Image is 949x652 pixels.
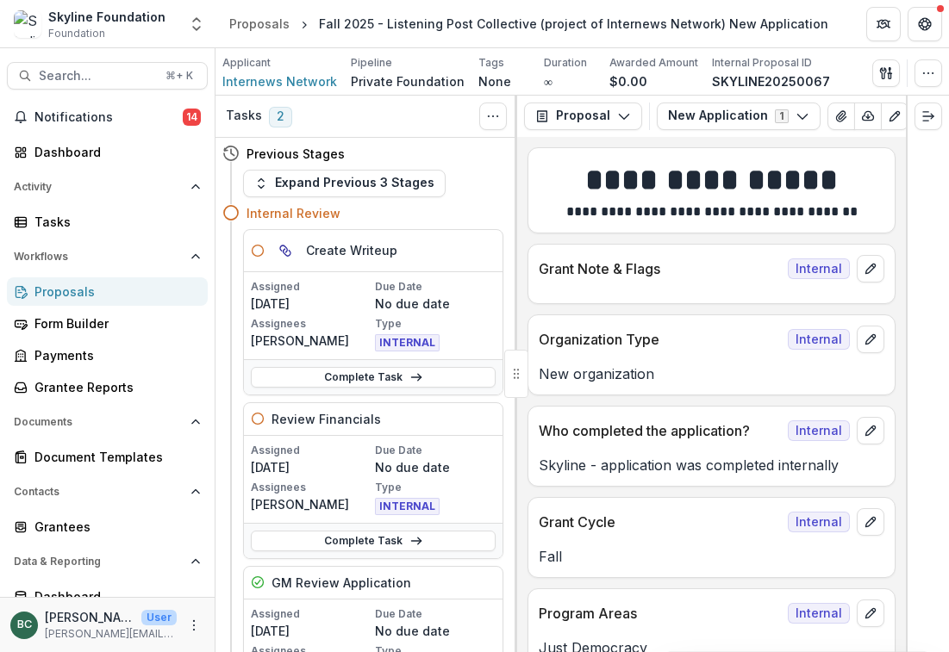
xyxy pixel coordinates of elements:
p: Private Foundation [351,72,465,90]
span: Workflows [14,251,184,263]
button: Open Data & Reporting [7,548,208,575]
p: Due Date [375,279,496,295]
span: 2 [269,107,292,127]
div: Bettina Chang [17,619,32,630]
div: Dashboard [34,587,194,605]
button: New Application1 [657,102,821,130]
span: Activity [14,181,184,193]
p: Due Date [375,606,496,622]
h5: Review Financials [272,410,381,428]
a: Form Builder [7,309,208,338]
p: Assigned [251,606,371,622]
button: edit [857,508,884,536]
p: Tags [478,55,504,71]
button: Partners [866,7,901,41]
span: Search... [39,69,155,84]
p: Assignees [251,480,371,495]
span: Internal [788,512,850,532]
p: Pipeline [351,55,392,71]
p: Assigned [251,443,371,458]
a: Grantees [7,512,208,541]
p: No due date [375,458,496,476]
div: Grantee Reports [34,378,194,396]
p: Awarded Amount [609,55,698,71]
button: Open Documents [7,408,208,436]
h3: Tasks [226,109,262,123]
button: Open Activity [7,173,208,201]
p: No due date [375,622,496,640]
button: Expand Previous 3 Stages [243,170,446,197]
button: Search... [7,62,208,90]
button: Open Workflows [7,243,208,270]
p: Type [375,316,496,332]
p: New organization [539,363,884,384]
span: Internal [788,420,850,441]
a: Internews Network [222,72,337,90]
div: Dashboard [34,143,194,161]
a: Grantee Reports [7,373,208,401]
div: ⌘ + K [162,66,197,85]
div: Payments [34,346,194,364]
span: Notifications [34,110,183,125]
p: Assigned [251,279,371,295]
p: [PERSON_NAME] [251,332,371,350]
span: Internal [788,258,850,279]
div: Grantees [34,518,194,536]
button: Edit as form [881,102,908,130]
p: Duration [544,55,587,71]
p: [PERSON_NAME] [45,608,134,626]
button: edit [857,326,884,353]
button: View Attached Files [827,102,855,130]
p: Assignees [251,316,371,332]
button: edit [857,255,884,283]
a: Tasks [7,208,208,236]
button: Open entity switcher [184,7,209,41]
a: Complete Task [251,531,496,551]
p: Type [375,480,496,495]
button: edit [857,599,884,627]
h4: Previous Stages [247,145,345,163]
button: Open Contacts [7,478,208,506]
a: Complete Task [251,367,496,388]
button: View dependent tasks [272,237,299,264]
p: No due date [375,295,496,313]
p: [DATE] [251,458,371,476]
h5: GM Review Application [272,574,411,592]
p: [DATE] [251,622,371,640]
p: [PERSON_NAME][EMAIL_ADDRESS][DOMAIN_NAME] [45,626,177,642]
p: Grant Note & Flags [539,258,781,279]
p: Internal Proposal ID [712,55,812,71]
a: Document Templates [7,443,208,471]
div: Fall 2025 - Listening Post Collective (project of Internews Network) New Application [319,15,828,33]
p: Applicant [222,55,271,71]
a: Dashboard [7,582,208,611]
div: Proposals [229,15,290,33]
button: Proposal [524,102,642,130]
span: INTERNAL [375,498,440,515]
a: Proposals [222,11,297,36]
span: INTERNAL [375,334,440,351]
div: Tasks [34,213,194,231]
span: Contacts [14,486,184,498]
a: Dashboard [7,138,208,166]
button: Get Help [908,7,942,41]
p: [PERSON_NAME] [251,495,371,513]
button: More [184,615,204,636]
button: edit [857,417,884,444]
span: Internal [788,329,850,350]
p: Due Date [375,443,496,458]
div: Proposals [34,283,194,301]
span: Documents [14,416,184,428]
p: [DATE] [251,295,371,313]
button: Notifications14 [7,103,208,131]
span: 14 [183,109,201,126]
a: Payments [7,341,208,369]
p: ∞ [544,72,553,90]
div: Form Builder [34,314,194,332]
p: None [478,72,511,90]
p: Organization Type [539,329,781,350]
h4: Internal Review [247,204,340,222]
p: User [141,610,177,625]
button: Expand right [915,102,942,130]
